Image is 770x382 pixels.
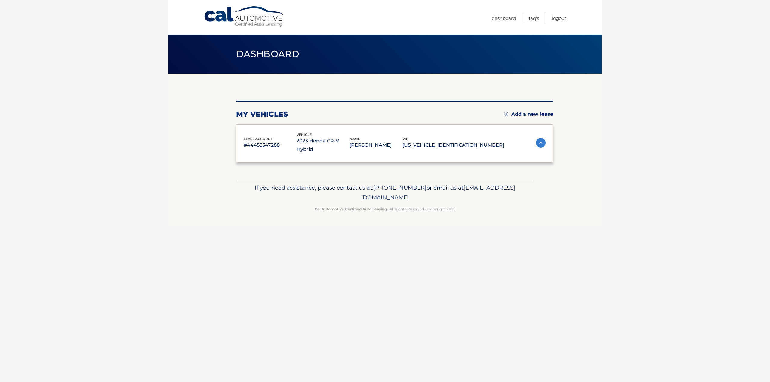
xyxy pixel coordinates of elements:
[350,137,360,141] span: name
[244,141,297,149] p: #44455547288
[297,133,312,137] span: vehicle
[504,112,508,116] img: add.svg
[552,13,566,23] a: Logout
[236,48,299,60] span: Dashboard
[504,111,553,117] a: Add a new lease
[315,207,387,211] strong: Cal Automotive Certified Auto Leasing
[240,183,530,202] p: If you need assistance, please contact us at: or email us at
[492,13,516,23] a: Dashboard
[402,137,409,141] span: vin
[373,184,427,191] span: [PHONE_NUMBER]
[236,110,288,119] h2: my vehicles
[204,6,285,27] a: Cal Automotive
[350,141,402,149] p: [PERSON_NAME]
[240,206,530,212] p: - All Rights Reserved - Copyright 2025
[244,137,273,141] span: lease account
[297,137,350,154] p: 2023 Honda CR-V Hybrid
[402,141,504,149] p: [US_VEHICLE_IDENTIFICATION_NUMBER]
[536,138,546,148] img: accordion-active.svg
[529,13,539,23] a: FAQ's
